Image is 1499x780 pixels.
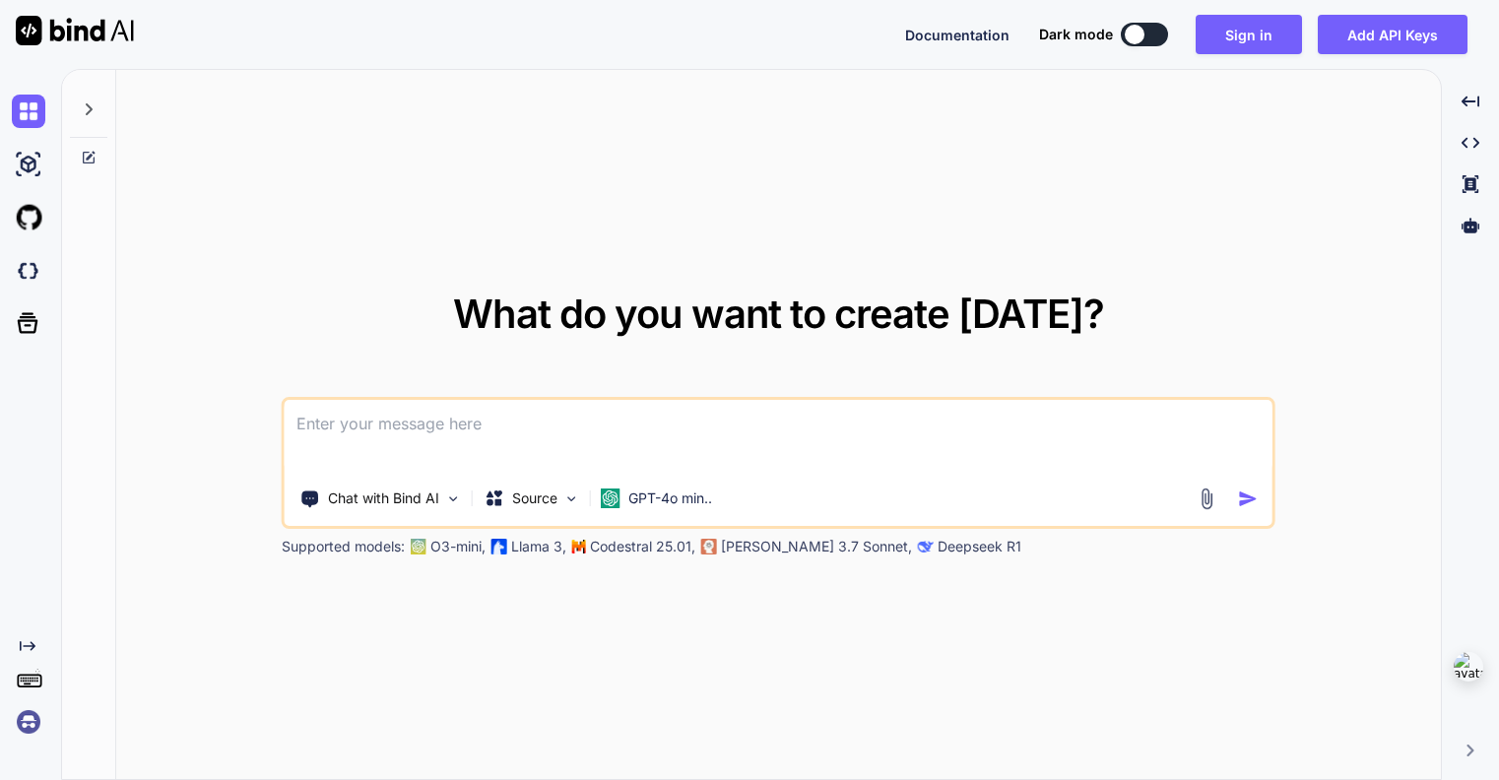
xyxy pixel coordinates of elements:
[12,95,45,128] img: chat
[328,488,439,508] p: Chat with Bind AI
[905,25,1010,45] button: Documentation
[905,27,1010,43] span: Documentation
[563,490,580,507] img: Pick Models
[628,488,712,508] p: GPT-4o min..
[12,705,45,739] img: signin
[511,537,566,556] p: Llama 3,
[411,539,426,554] img: GPT-4
[282,537,405,556] p: Supported models:
[601,488,620,508] img: GPT-4o mini
[938,537,1021,556] p: Deepseek R1
[590,537,695,556] p: Codestral 25.01,
[12,148,45,181] img: ai-studio
[453,290,1104,338] span: What do you want to create [DATE]?
[12,201,45,234] img: githubLight
[1039,25,1113,44] span: Dark mode
[572,540,586,553] img: Mistral-AI
[430,537,486,556] p: O3-mini,
[1196,15,1302,54] button: Sign in
[1238,488,1259,509] img: icon
[12,254,45,288] img: darkCloudIdeIcon
[918,539,934,554] img: claude
[512,488,557,508] p: Source
[1196,487,1218,510] img: attachment
[1318,15,1467,54] button: Add API Keys
[701,539,717,554] img: claude
[16,16,134,45] img: Bind AI
[445,490,462,507] img: Pick Tools
[721,537,912,556] p: [PERSON_NAME] 3.7 Sonnet,
[491,539,507,554] img: Llama2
